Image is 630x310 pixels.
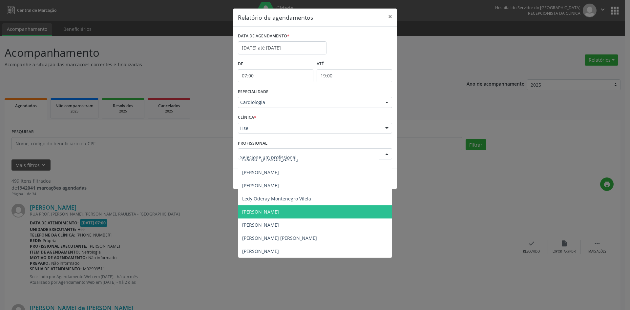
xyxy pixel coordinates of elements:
label: CLÍNICA [238,113,256,123]
span: [PERSON_NAME] [242,169,279,176]
input: Selecione um profissional [240,151,379,164]
label: De [238,59,313,69]
span: Ledy Oderay Montenegro Vilela [242,196,311,202]
span: [PERSON_NAME] [PERSON_NAME] [242,235,317,241]
button: Close [384,9,397,25]
span: [PERSON_NAME] [242,209,279,215]
span: [PERSON_NAME] [242,248,279,254]
label: PROFISSIONAL [238,138,267,148]
span: Inativo - [PERSON_NAME] [242,156,298,162]
label: DATA DE AGENDAMENTO [238,31,289,41]
label: ATÉ [317,59,392,69]
label: ESPECIALIDADE [238,87,268,97]
span: Hse [240,125,379,132]
input: Selecione uma data ou intervalo [238,41,326,54]
input: Selecione o horário final [317,69,392,82]
input: Selecione o horário inicial [238,69,313,82]
span: Cardiologia [240,99,379,106]
span: [PERSON_NAME] [242,182,279,189]
span: [PERSON_NAME] [242,222,279,228]
h5: Relatório de agendamentos [238,13,313,22]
